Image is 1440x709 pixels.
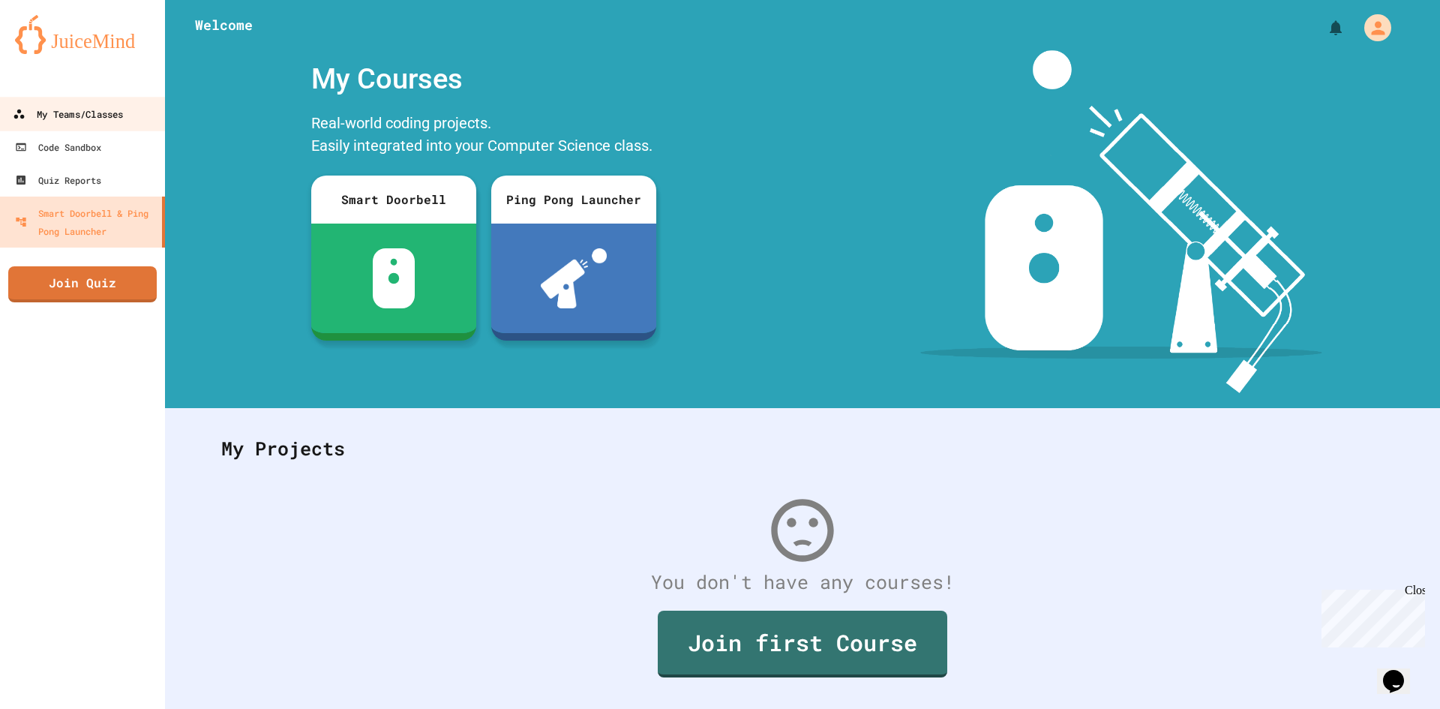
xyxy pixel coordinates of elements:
div: My Account [1348,11,1395,45]
div: Ping Pong Launcher [491,176,656,224]
div: My Notifications [1299,15,1348,41]
img: banner-image-my-projects.png [920,50,1322,393]
iframe: chat widget [1377,649,1425,694]
img: sdb-white.svg [373,248,415,308]
div: My Projects [206,419,1399,478]
img: ppl-with-ball.png [541,248,607,308]
div: Real-world coding projects. Easily integrated into your Computer Science class. [304,108,664,164]
div: Chat with us now!Close [6,6,103,95]
div: Smart Doorbell & Ping Pong Launcher [15,204,156,240]
img: logo-orange.svg [15,15,150,54]
div: My Courses [304,50,664,108]
a: Join Quiz [8,266,157,302]
iframe: chat widget [1315,584,1425,647]
a: Join first Course [658,611,947,677]
div: You don't have any courses! [206,568,1399,596]
div: My Teams/Classes [13,105,123,124]
div: Smart Doorbell [311,176,476,224]
div: Code Sandbox [15,138,101,156]
div: Quiz Reports [15,171,101,189]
